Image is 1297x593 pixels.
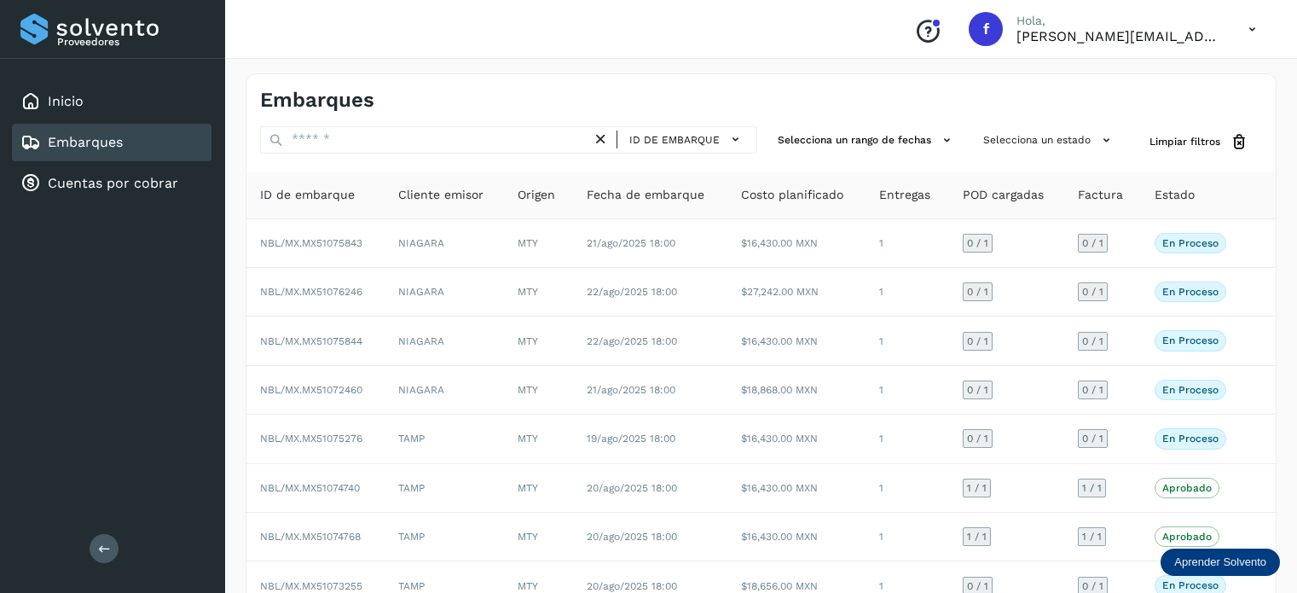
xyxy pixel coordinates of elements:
td: TAMP [385,464,504,513]
div: Cuentas por cobrar [12,165,211,202]
td: 1 [866,219,949,268]
span: 19/ago/2025 18:00 [587,433,675,445]
td: MTY [504,366,573,415]
span: Entregas [879,186,930,204]
td: 1 [866,366,949,415]
p: En proceso [1162,286,1219,298]
span: 0 / 1 [1082,581,1103,591]
a: Cuentas por cobrar [48,175,178,191]
span: Cliente emisor [398,186,483,204]
td: $16,430.00 MXN [727,513,866,561]
span: 0 / 1 [1082,385,1103,395]
span: ID de embarque [629,132,720,148]
span: 20/ago/2025 18:00 [587,531,677,543]
p: Hola, [1016,14,1221,28]
p: En proceso [1162,384,1219,396]
span: NBL/MX.MX51075844 [260,335,362,347]
td: NIAGARA [385,366,504,415]
span: 20/ago/2025 18:00 [587,482,677,494]
td: MTY [504,513,573,561]
td: 1 [866,464,949,513]
span: 21/ago/2025 18:00 [587,237,675,249]
span: 0 / 1 [1082,336,1103,346]
td: 1 [866,513,949,561]
span: 21/ago/2025 18:00 [587,384,675,396]
span: 0 / 1 [967,433,988,444]
td: MTY [504,317,573,365]
span: 0 / 1 [967,581,988,591]
td: MTY [504,464,573,513]
span: NBL/MX.MX51075276 [260,433,362,445]
span: 1 / 1 [967,532,987,542]
span: Estado [1155,186,1195,204]
span: 1 / 1 [1082,532,1102,542]
span: NBL/MX.MX51072460 [260,384,362,396]
span: 0 / 1 [967,238,988,248]
td: NIAGARA [385,317,504,365]
div: Inicio [12,83,211,120]
span: 22/ago/2025 18:00 [587,335,677,347]
span: ID de embarque [260,186,355,204]
p: Aprobado [1162,482,1212,494]
span: NBL/MX.MX51076246 [260,286,362,298]
button: Selecciona un rango de fechas [771,126,963,154]
td: $27,242.00 MXN [727,268,866,317]
p: Aprobado [1162,531,1212,543]
a: Inicio [48,93,84,109]
td: 1 [866,317,949,365]
span: 0 / 1 [967,287,988,297]
button: Limpiar filtros [1136,126,1262,158]
span: NBL/MX.MX51075843 [260,237,362,249]
td: $16,430.00 MXN [727,415,866,463]
span: 0 / 1 [1082,287,1103,297]
p: Aprender Solvento [1174,555,1266,569]
span: Costo planificado [741,186,843,204]
td: $16,430.00 MXN [727,464,866,513]
span: 20/ago/2025 18:00 [587,580,677,592]
button: ID de embarque [624,127,750,152]
span: 0 / 1 [967,336,988,346]
span: 1 / 1 [1082,483,1102,493]
span: POD cargadas [963,186,1044,204]
td: MTY [504,268,573,317]
span: Limpiar filtros [1149,134,1220,149]
td: 1 [866,415,949,463]
p: Proveedores [57,36,205,48]
span: NBL/MX.MX51074768 [260,531,361,543]
p: En proceso [1162,433,1219,445]
span: NBL/MX.MX51074740 [260,482,360,494]
span: Factura [1078,186,1123,204]
p: En proceso [1162,334,1219,346]
td: NIAGARA [385,219,504,268]
p: En proceso [1162,237,1219,249]
td: $16,430.00 MXN [727,219,866,268]
td: TAMP [385,513,504,561]
h4: Embarques [260,88,374,113]
span: NBL/MX.MX51073255 [260,580,362,592]
div: Aprender Solvento [1161,549,1280,576]
td: NIAGARA [385,268,504,317]
span: 0 / 1 [967,385,988,395]
p: En proceso [1162,579,1219,591]
button: Selecciona un estado [976,126,1122,154]
p: flor.compean@gruporeyes.com.mx [1016,28,1221,44]
td: MTY [504,415,573,463]
div: Embarques [12,124,211,161]
span: Origen [518,186,555,204]
td: MTY [504,219,573,268]
span: Fecha de embarque [587,186,704,204]
td: $16,430.00 MXN [727,317,866,365]
span: 1 / 1 [967,483,987,493]
span: 0 / 1 [1082,238,1103,248]
span: 0 / 1 [1082,433,1103,444]
td: TAMP [385,415,504,463]
a: Embarques [48,134,123,150]
td: 1 [866,268,949,317]
span: 22/ago/2025 18:00 [587,286,677,298]
td: $18,868.00 MXN [727,366,866,415]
